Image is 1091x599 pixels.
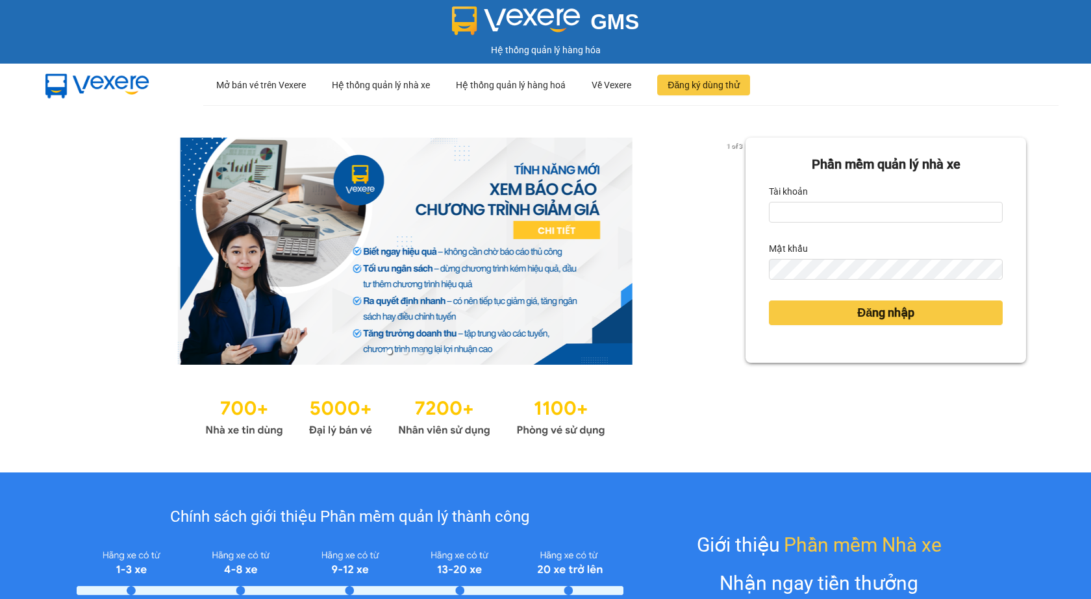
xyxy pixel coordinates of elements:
[769,300,1003,325] button: Đăng nhập
[418,349,423,354] li: slide item 3
[857,304,914,322] span: Đăng nhập
[769,259,1003,280] input: Mật khẩu
[452,6,581,35] img: logo 2
[452,19,640,30] a: GMS
[784,530,942,560] span: Phần mềm Nhà xe
[769,181,808,202] label: Tài khoản
[332,64,430,106] div: Hệ thống quản lý nhà xe
[32,64,162,106] img: mbUUG5Q.png
[769,202,1003,223] input: Tài khoản
[3,43,1088,57] div: Hệ thống quản lý hàng hóa
[657,75,750,95] button: Đăng ký dùng thử
[769,154,1003,175] div: Phần mềm quản lý nhà xe
[769,238,808,259] label: Mật khẩu
[65,138,83,365] button: previous slide / item
[205,391,605,440] img: Statistics.png
[723,138,746,154] p: 1 of 3
[697,530,942,560] div: Giới thiệu
[77,505,624,530] div: Chính sách giới thiệu Phần mềm quản lý thành công
[720,568,918,598] div: Nhận ngay tiền thưởng
[590,10,639,34] span: GMS
[456,64,566,106] div: Hệ thống quản lý hàng hoá
[727,138,746,365] button: next slide / item
[216,64,306,106] div: Mở bán vé trên Vexere
[387,349,392,354] li: slide item 1
[668,78,740,92] span: Đăng ký dùng thử
[403,349,408,354] li: slide item 2
[592,64,631,106] div: Về Vexere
